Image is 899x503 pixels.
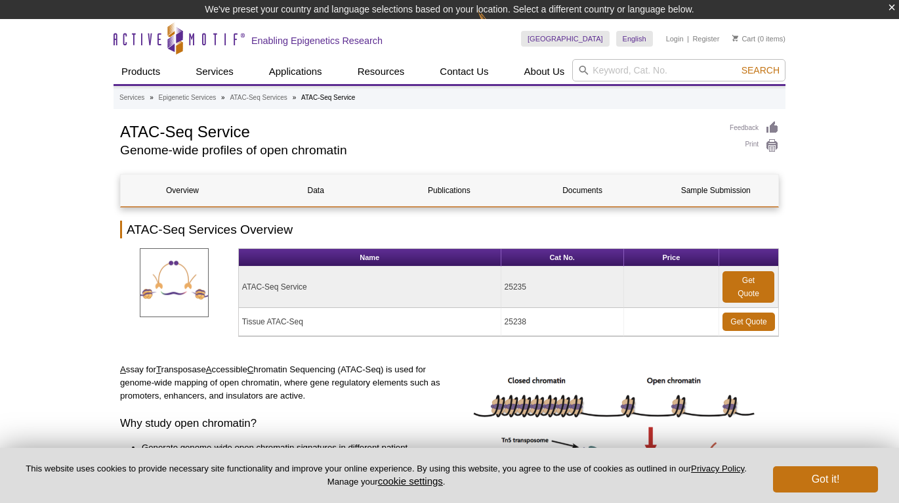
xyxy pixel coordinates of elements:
a: Register [692,34,719,43]
a: Get Quote [722,271,774,303]
a: Get Quote [722,313,775,331]
a: ATAC-Seq Services [230,92,287,104]
button: cookie settings [378,475,443,487]
a: Publications [387,175,511,206]
img: ATAC-SeqServices [140,248,209,317]
a: Sample Submission [654,175,778,206]
h3: Why study open chromatin? [120,416,445,431]
li: | [687,31,689,47]
a: Login [666,34,684,43]
a: Privacy Policy [691,464,744,473]
p: ssay for ransposase ccessible hromatin Sequencing (ATAC-Seq) is used for genome-wide mapping of o... [120,363,445,403]
img: Your Cart [732,35,738,41]
h1: ATAC-Seq Service [120,121,717,141]
a: [GEOGRAPHIC_DATA] [521,31,610,47]
input: Keyword, Cat. No. [572,59,785,81]
a: Services [188,59,241,84]
a: Data [254,175,377,206]
a: Products [114,59,168,84]
button: Search [738,64,784,76]
a: Print [730,139,779,153]
span: Search [742,65,780,76]
u: A [120,364,126,374]
th: Name [239,249,501,267]
u: C [247,364,254,374]
a: Cart [732,34,755,43]
li: ATAC-Seq Service [301,94,355,101]
a: Epigenetic Services [158,92,216,104]
th: Price [624,249,719,267]
li: Generate genome-wide open chromatin signatures in different patient populations [142,441,432,468]
li: » [293,94,297,101]
td: ATAC-Seq Service [239,267,501,308]
td: 25238 [501,308,624,336]
li: » [150,94,154,101]
h2: Genome-wide profiles of open chromatin [120,144,717,156]
li: (0 items) [732,31,785,47]
a: About Us [516,59,573,84]
a: Services [119,92,144,104]
a: Documents [521,175,644,206]
p: This website uses cookies to provide necessary site functionality and improve your online experie... [21,463,751,488]
u: T [156,364,161,374]
th: Cat No. [501,249,624,267]
a: Feedback [730,121,779,135]
a: Overview [121,175,244,206]
a: Resources [350,59,413,84]
li: » [221,94,225,101]
a: Applications [261,59,330,84]
h2: Enabling Epigenetics Research [251,35,383,47]
td: 25235 [501,267,624,308]
h2: ATAC-Seq Services Overview [120,221,779,238]
td: Tissue ATAC-Seq [239,308,501,336]
img: Change Here [478,10,512,41]
u: A [206,364,212,374]
button: Got it! [773,466,878,492]
a: Contact Us [432,59,496,84]
a: English [616,31,653,47]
